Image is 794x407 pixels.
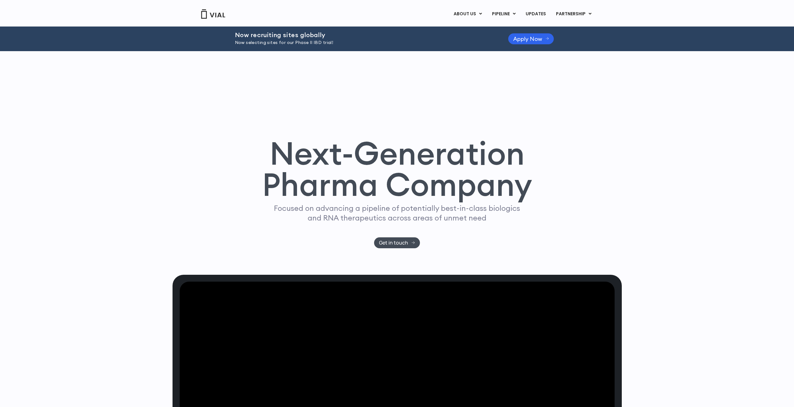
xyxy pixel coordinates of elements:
p: Focused on advancing a pipeline of potentially best-in-class biologics and RNA therapeutics acros... [271,203,523,223]
span: Apply Now [513,36,542,41]
a: PARTNERSHIPMenu Toggle [551,9,597,19]
span: Get in touch [379,240,408,245]
a: Get in touch [374,237,420,248]
img: Vial Logo [201,9,226,19]
p: Now selecting sites for our Phase II IBD trial! [235,39,493,46]
a: Apply Now [508,33,554,44]
h1: Next-Generation Pharma Company [262,138,532,201]
h2: Now recruiting sites globally [235,31,493,38]
a: UPDATES [521,9,551,19]
a: PIPELINEMenu Toggle [487,9,520,19]
a: ABOUT USMenu Toggle [449,9,487,19]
